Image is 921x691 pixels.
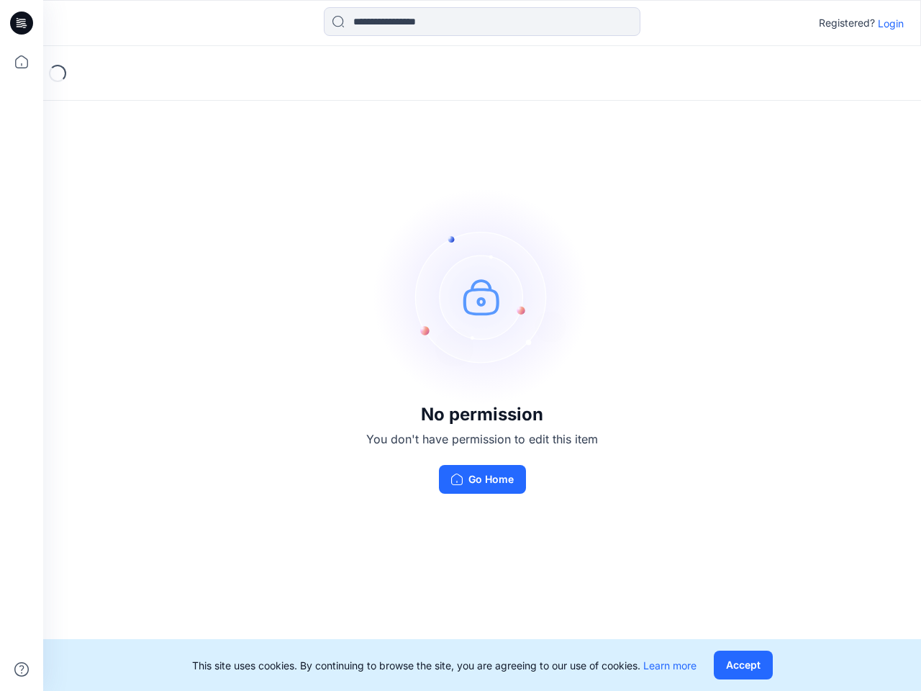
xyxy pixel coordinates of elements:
[714,651,773,679] button: Accept
[192,658,697,673] p: This site uses cookies. By continuing to browse the site, you are agreeing to our use of cookies.
[366,405,598,425] h3: No permission
[878,16,904,31] p: Login
[819,14,875,32] p: Registered?
[374,189,590,405] img: no-perm.svg
[643,659,697,672] a: Learn more
[366,430,598,448] p: You don't have permission to edit this item
[439,465,526,494] button: Go Home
